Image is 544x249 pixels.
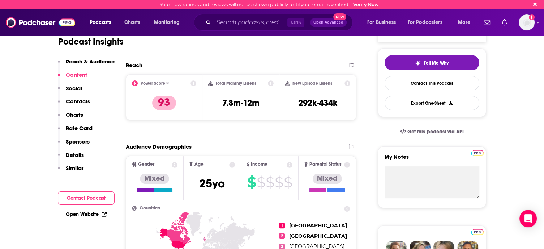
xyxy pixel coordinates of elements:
img: Podchaser Pro [471,229,484,235]
h2: Audience Demographics [126,143,192,150]
p: Charts [66,111,83,118]
div: Mixed [140,174,169,184]
span: Get this podcast via API [407,129,463,135]
span: Monitoring [154,17,180,28]
a: Pro website [471,228,484,235]
div: Open Intercom Messenger [519,210,537,227]
img: tell me why sparkle [415,60,421,66]
span: Charts [124,17,140,28]
a: Charts [120,17,144,28]
a: Show notifications dropdown [481,16,493,29]
span: Logged in as cboulard [519,14,535,30]
span: [GEOGRAPHIC_DATA] [289,222,347,229]
span: $ [284,177,292,188]
h2: Power Score™ [141,81,169,86]
span: 1 [279,223,285,228]
span: Countries [140,206,160,211]
button: Charts [58,111,83,125]
button: Rate Card [58,125,93,138]
span: Income [251,162,267,167]
button: open menu [403,17,453,28]
span: Open Advanced [313,21,343,24]
span: Podcasts [90,17,111,28]
button: open menu [149,17,189,28]
button: Contacts [58,98,90,111]
span: Age [194,162,203,167]
p: Sponsors [66,138,90,145]
h2: Reach [126,62,142,69]
span: Ctrl K [287,18,304,27]
button: Export One-Sheet [385,96,479,110]
img: User Profile [519,14,535,30]
button: Contact Podcast [58,191,115,205]
h3: 7.8m-12m [222,97,260,108]
button: Details [58,152,84,165]
img: Podchaser Pro [471,150,484,156]
p: Contacts [66,98,90,105]
span: Tell Me Why [424,60,449,66]
a: Contact This Podcast [385,76,479,90]
h2: Total Monthly Listens [215,81,256,86]
img: Podchaser - Follow, Share and Rate Podcasts [6,16,75,29]
h1: Podcast Insights [58,36,124,47]
svg: Email not verified [529,14,535,20]
button: open menu [453,17,479,28]
span: Gender [138,162,154,167]
label: My Notes [385,153,479,166]
button: Reach & Audience [58,58,115,71]
button: Similar [58,165,83,178]
span: [GEOGRAPHIC_DATA] [289,233,347,239]
p: Similar [66,165,83,171]
h3: 292k-434k [298,97,337,108]
p: Social [66,85,82,92]
span: 25 yo [199,177,225,191]
a: Open Website [66,211,107,217]
span: More [458,17,470,28]
button: Show profile menu [519,14,535,30]
p: Rate Card [66,125,93,132]
a: Verify Now [353,2,379,7]
p: 93 [152,96,176,110]
button: open menu [362,17,405,28]
p: Reach & Audience [66,58,115,65]
span: New [333,13,346,20]
button: tell me why sparkleTell Me Why [385,55,479,70]
button: Social [58,85,82,98]
input: Search podcasts, credits, & more... [214,17,287,28]
a: Show notifications dropdown [499,16,510,29]
p: Details [66,152,84,158]
div: Mixed [313,174,342,184]
span: Parental Status [309,162,342,167]
h2: New Episode Listens [292,81,332,86]
div: Search podcasts, credits, & more... [201,14,360,31]
button: Content [58,71,87,85]
span: 2 [279,233,285,239]
span: For Podcasters [408,17,442,28]
span: $ [257,177,265,188]
div: Your new ratings and reviews will not be shown publicly until your email is verified. [160,2,379,7]
span: $ [266,177,274,188]
a: Pro website [471,149,484,156]
span: $ [247,177,256,188]
p: Content [66,71,87,78]
span: $ [275,177,283,188]
span: For Business [367,17,396,28]
a: Get this podcast via API [394,123,470,141]
button: Sponsors [58,138,90,152]
button: Open AdvancedNew [310,18,347,27]
button: open menu [85,17,120,28]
